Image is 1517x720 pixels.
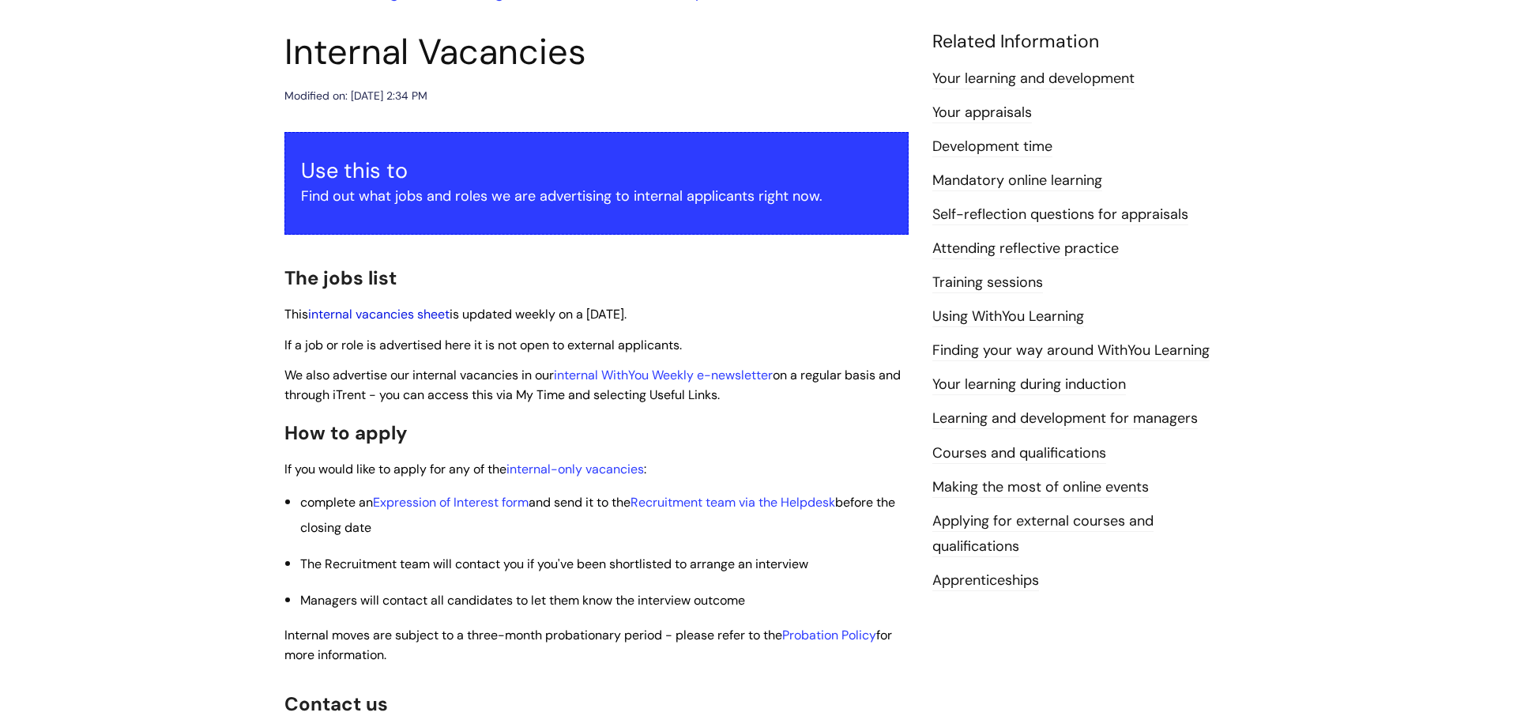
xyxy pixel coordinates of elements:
[284,266,397,290] span: The jobs list
[932,171,1102,191] a: Mandatory online learning
[284,31,909,74] h1: Internal Vacancies
[932,511,1154,557] a: Applying for external courses and qualifications
[932,239,1119,259] a: Attending reflective practice
[932,103,1032,123] a: Your appraisals
[932,477,1149,498] a: Making the most of online events
[300,592,745,609] span: Managers will contact all candidates to let them know the interview outcome
[301,183,892,209] p: Find out what jobs and roles we are advertising to internal applicants right now.
[932,443,1106,464] a: Courses and qualifications
[300,494,373,511] span: complete an
[284,420,408,445] span: How to apply
[300,494,895,536] span: and send it to the before the c
[284,337,682,353] span: If a job or role is advertised here it is not open to external applicants.
[932,31,1233,53] h4: Related Information
[631,494,835,511] a: Recruitment team via the Helpdesk
[284,306,627,322] span: This is updated weekly on a [DATE].
[932,571,1039,591] a: Apprenticeships
[284,367,901,403] span: We also advertise our internal vacancies in our on a regular basis and through iTrent - you can a...
[300,556,808,572] span: The Recruitment team will contact you if you've been shortlisted to arrange an interview
[932,273,1043,293] a: Training sessions
[373,494,529,511] a: Expression of Interest form
[782,627,876,643] a: Probation Policy
[284,461,646,477] span: If you would like to apply for any of the :
[932,137,1052,157] a: Development time
[932,205,1188,225] a: Self-reflection questions for appraisals
[307,519,371,536] span: losing date
[932,307,1084,327] a: Using WithYou Learning
[932,409,1198,429] a: Learning and development for managers
[284,692,388,716] span: Contact us
[932,69,1135,89] a: Your learning and development
[301,158,892,183] h3: Use this to
[932,341,1210,361] a: Finding your way around WithYou Learning
[284,627,892,663] span: nternal moves are subject to a three-month probationary period - please refer to the for more inf...
[284,627,892,663] span: I
[506,461,644,477] a: internal-only vacancies
[932,375,1126,395] a: Your learning during induction
[284,86,427,106] div: Modified on: [DATE] 2:34 PM
[308,306,450,322] a: internal vacancies sheet
[554,367,773,383] a: internal WithYou Weekly e-newsletter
